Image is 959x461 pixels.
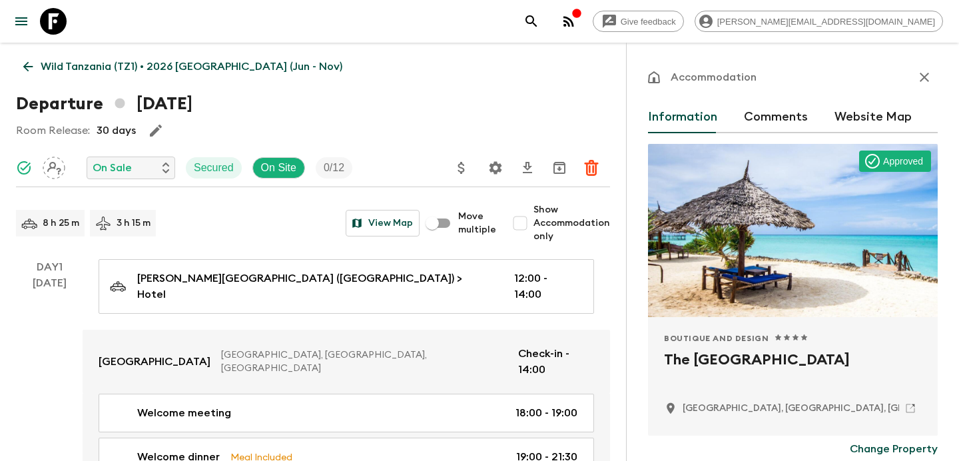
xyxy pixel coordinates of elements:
button: search adventures [518,8,545,35]
span: Give feedback [613,17,683,27]
h2: The [GEOGRAPHIC_DATA] [664,349,922,392]
p: [PERSON_NAME][GEOGRAPHIC_DATA] ([GEOGRAPHIC_DATA]) > Hotel [137,270,493,302]
button: Update Price, Early Bird Discount and Costs [448,155,475,181]
a: Give feedback [593,11,684,32]
span: Show Accommodation only [533,203,610,243]
div: Photo of The Zanzibari Boutique Hotel [648,144,938,317]
button: Information [648,101,717,133]
button: View Map [346,210,420,236]
span: Assign pack leader [43,161,65,171]
div: Secured [186,157,242,179]
button: Settings [482,155,509,181]
p: Accommodation [671,69,757,85]
p: Day 1 [16,259,83,275]
p: 0 / 12 [324,160,344,176]
span: Move multiple [458,210,496,236]
button: Website Map [834,101,912,133]
a: [GEOGRAPHIC_DATA][GEOGRAPHIC_DATA], [GEOGRAPHIC_DATA], [GEOGRAPHIC_DATA]Check-in - 14:00 [83,330,610,394]
button: Comments [744,101,808,133]
button: Delete [578,155,605,181]
a: Welcome meeting18:00 - 19:00 [99,394,594,432]
h1: Departure [DATE] [16,91,192,117]
button: menu [8,8,35,35]
p: On Site [261,160,296,176]
span: [PERSON_NAME][EMAIL_ADDRESS][DOMAIN_NAME] [710,17,942,27]
p: Check-in - 14:00 [518,346,594,378]
p: 18:00 - 19:00 [515,405,577,421]
p: Approved [883,155,923,168]
p: Welcome meeting [137,405,231,421]
div: [PERSON_NAME][EMAIL_ADDRESS][DOMAIN_NAME] [695,11,943,32]
p: Change Property [850,441,938,457]
p: 30 days [97,123,136,139]
p: [GEOGRAPHIC_DATA] [99,354,210,370]
p: Room Release: [16,123,90,139]
p: Secured [194,160,234,176]
button: Download CSV [514,155,541,181]
span: Boutique and Design [664,333,769,344]
p: Wild Tanzania (TZ1) • 2026 [GEOGRAPHIC_DATA] (Jun - Nov) [41,59,342,75]
a: Wild Tanzania (TZ1) • 2026 [GEOGRAPHIC_DATA] (Jun - Nov) [16,53,350,80]
div: On Site [252,157,305,179]
p: 12:00 - 14:00 [514,270,577,302]
p: 3 h 15 m [117,217,151,230]
p: [GEOGRAPHIC_DATA], [GEOGRAPHIC_DATA], [GEOGRAPHIC_DATA] [221,348,507,375]
a: [PERSON_NAME][GEOGRAPHIC_DATA] ([GEOGRAPHIC_DATA]) > Hotel12:00 - 14:00 [99,259,594,314]
div: Trip Fill [316,157,352,179]
p: On Sale [93,160,132,176]
p: 8 h 25 m [43,217,79,230]
svg: Synced Successfully [16,160,32,176]
button: Archive (Completed, Cancelled or Unsynced Departures only) [546,155,573,181]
